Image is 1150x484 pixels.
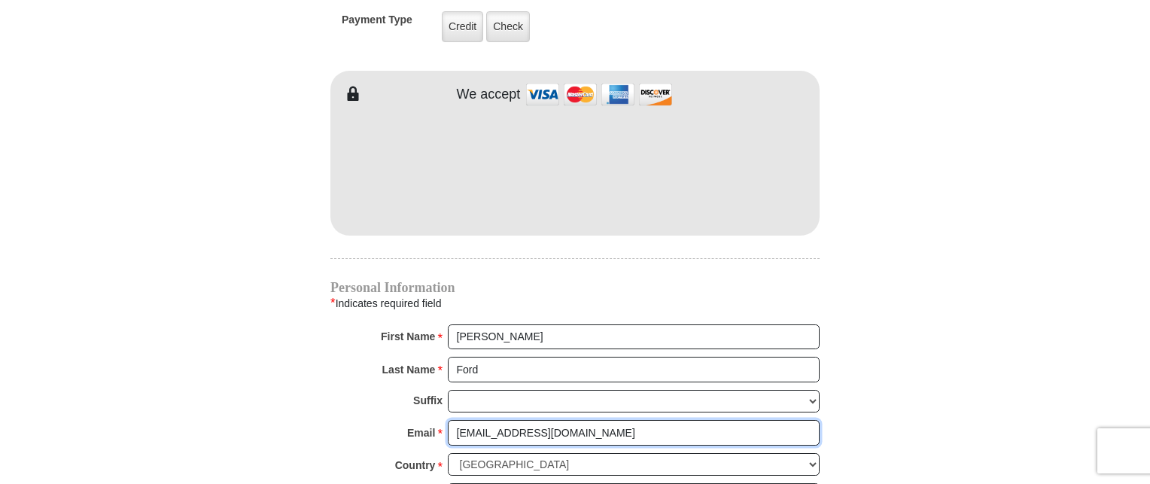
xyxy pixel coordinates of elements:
[407,422,435,443] strong: Email
[442,11,483,42] label: Credit
[413,390,443,411] strong: Suffix
[524,78,674,111] img: credit cards accepted
[381,326,435,347] strong: First Name
[486,11,530,42] label: Check
[382,359,436,380] strong: Last Name
[330,282,820,294] h4: Personal Information
[342,14,412,34] h5: Payment Type
[457,87,521,103] h4: We accept
[330,294,820,313] div: Indicates required field
[395,455,436,476] strong: Country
